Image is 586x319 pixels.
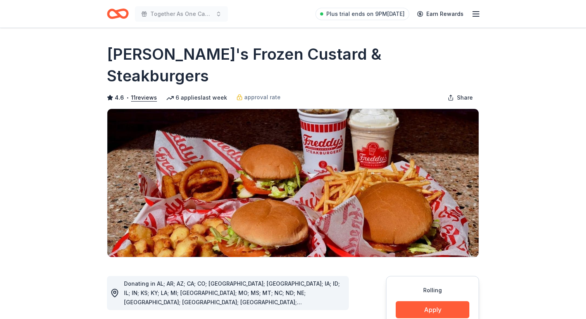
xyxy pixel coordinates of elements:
[126,95,129,101] span: •
[412,7,468,21] a: Earn Rewards
[396,301,469,318] button: Apply
[107,109,479,257] img: Image for Freddy's Frozen Custard & Steakburgers
[326,9,405,19] span: Plus trial ends on 9PM[DATE]
[107,5,129,23] a: Home
[396,286,469,295] div: Rolling
[107,43,479,87] h1: [PERSON_NAME]'s Frozen Custard & Steakburgers
[457,93,473,102] span: Share
[166,93,227,102] div: 6 applies last week
[150,9,212,19] span: Together As One Camp 2025
[441,90,479,105] button: Share
[135,6,228,22] button: Together As One Camp 2025
[115,93,124,102] span: 4.6
[236,93,281,102] a: approval rate
[315,8,409,20] a: Plus trial ends on 9PM[DATE]
[244,93,281,102] span: approval rate
[131,93,157,102] button: 11reviews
